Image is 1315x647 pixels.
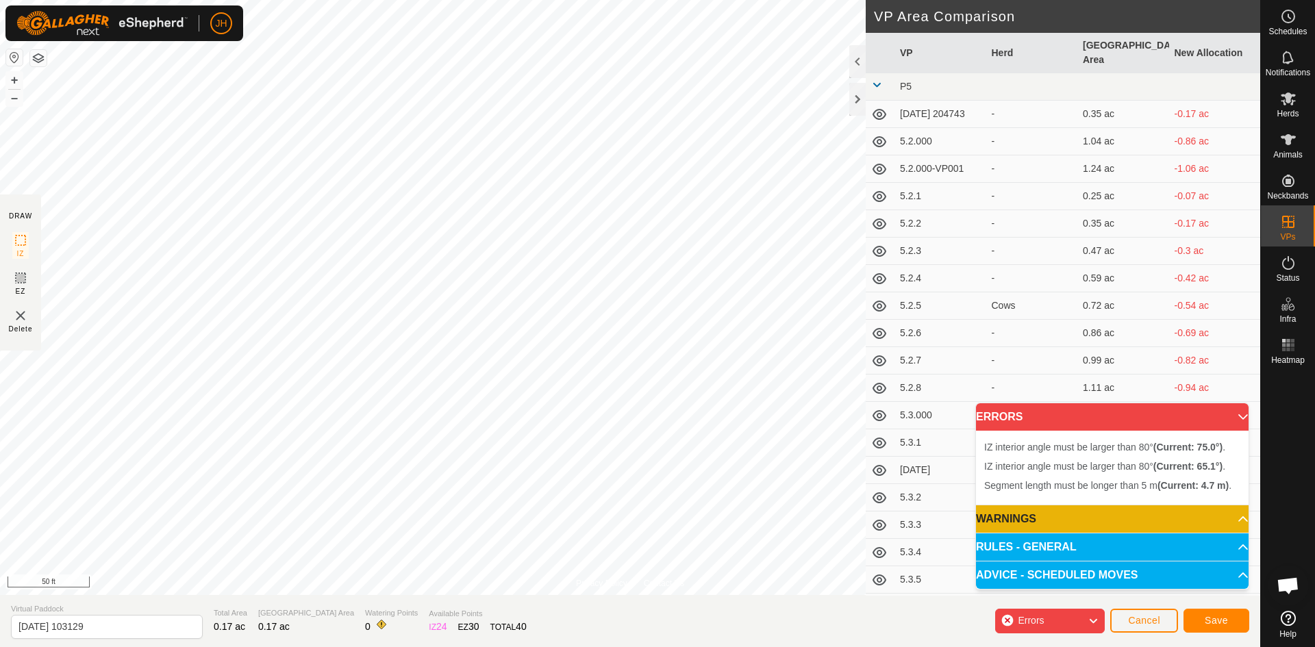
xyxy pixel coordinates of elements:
[1169,265,1261,292] td: -0.42 ac
[1169,320,1261,347] td: -0.69 ac
[1169,155,1261,183] td: -1.06 ac
[992,162,1073,176] div: -
[992,326,1073,340] div: -
[365,621,371,632] span: 0
[992,271,1073,286] div: -
[1077,183,1169,210] td: 0.25 ac
[1169,375,1261,402] td: -0.94 ac
[1077,594,1169,621] td: 0.69 ac
[1261,605,1315,644] a: Help
[894,128,986,155] td: 5.2.000
[1077,128,1169,155] td: 1.04 ac
[1169,210,1261,238] td: -0.17 ac
[992,107,1073,121] div: -
[365,607,418,619] span: Watering Points
[894,539,986,566] td: 5.3.4
[894,183,986,210] td: 5.2.1
[1018,615,1044,626] span: Errors
[894,375,986,402] td: 5.2.8
[1110,609,1178,633] button: Cancel
[1077,238,1169,265] td: 0.47 ac
[1077,375,1169,402] td: 1.11 ac
[6,90,23,106] button: –
[258,607,354,619] span: [GEOGRAPHIC_DATA] Area
[1153,442,1223,453] b: (Current: 75.0°)
[976,403,1249,431] p-accordion-header: ERRORS
[576,577,627,589] a: Privacy Policy
[992,381,1073,395] div: -
[1077,320,1169,347] td: 0.86 ac
[894,429,986,457] td: 5.3.1
[1077,155,1169,183] td: 1.24 ac
[429,608,526,620] span: Available Points
[976,431,1249,505] p-accordion-content: ERRORS
[986,33,1078,73] th: Herd
[1128,615,1160,626] span: Cancel
[490,620,527,634] div: TOTAL
[1169,402,1261,429] td: -1.66 ac
[894,566,986,594] td: 5.3.5
[900,81,912,92] span: P5
[436,621,447,632] span: 24
[16,11,188,36] img: Gallagher Logo
[874,8,1260,25] h2: VP Area Comparison
[976,570,1138,581] span: ADVICE - SCHEDULED MOVES
[992,189,1073,203] div: -
[1077,101,1169,128] td: 0.35 ac
[992,299,1073,313] div: Cows
[976,561,1249,589] p-accordion-header: ADVICE - SCHEDULED MOVES
[894,457,986,484] td: [DATE]
[12,307,29,324] img: VP
[992,134,1073,149] div: -
[1077,347,1169,375] td: 0.99 ac
[1077,210,1169,238] td: 0.35 ac
[1077,292,1169,320] td: 0.72 ac
[984,442,1225,453] span: IZ interior angle must be larger than 80° .
[1280,233,1295,241] span: VPs
[1268,565,1309,606] div: Open chat
[992,216,1073,231] div: -
[429,620,447,634] div: IZ
[976,513,1036,524] span: WARNINGS
[1267,192,1308,200] span: Neckbands
[30,50,47,66] button: Map Layers
[1276,274,1299,282] span: Status
[894,347,986,375] td: 5.2.7
[1169,128,1261,155] td: -0.86 ac
[1077,402,1169,429] td: 1.83 ac
[894,484,986,511] td: 5.3.2
[1268,27,1307,36] span: Schedules
[1169,238,1261,265] td: -0.3 ac
[214,621,245,632] span: 0.17 ac
[1169,347,1261,375] td: -0.82 ac
[894,210,986,238] td: 5.2.2
[992,244,1073,258] div: -
[1077,265,1169,292] td: 0.59 ac
[214,607,247,619] span: Total Area
[9,324,33,334] span: Delete
[1279,630,1297,638] span: Help
[894,101,986,128] td: [DATE] 204743
[1279,315,1296,323] span: Infra
[1183,609,1249,633] button: Save
[976,505,1249,533] p-accordion-header: WARNINGS
[6,49,23,66] button: Reset Map
[1157,480,1229,491] b: (Current: 4.7 m)
[1077,33,1169,73] th: [GEOGRAPHIC_DATA] Area
[976,411,1023,422] span: ERRORS
[894,402,986,429] td: 5.3.000
[894,594,986,621] td: 5.3.6
[16,286,26,296] span: EZ
[894,155,986,183] td: 5.2.000-VP001
[9,211,32,221] div: DRAW
[11,603,203,615] span: Virtual Paddock
[894,292,986,320] td: 5.2.5
[976,533,1249,561] p-accordion-header: RULES - GENERAL
[1169,101,1261,128] td: -0.17 ac
[984,480,1231,491] span: Segment length must be longer than 5 m .
[458,620,479,634] div: EZ
[1153,461,1223,472] b: (Current: 65.1°)
[1169,594,1261,621] td: -0.52 ac
[1169,33,1261,73] th: New Allocation
[976,542,1077,553] span: RULES - GENERAL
